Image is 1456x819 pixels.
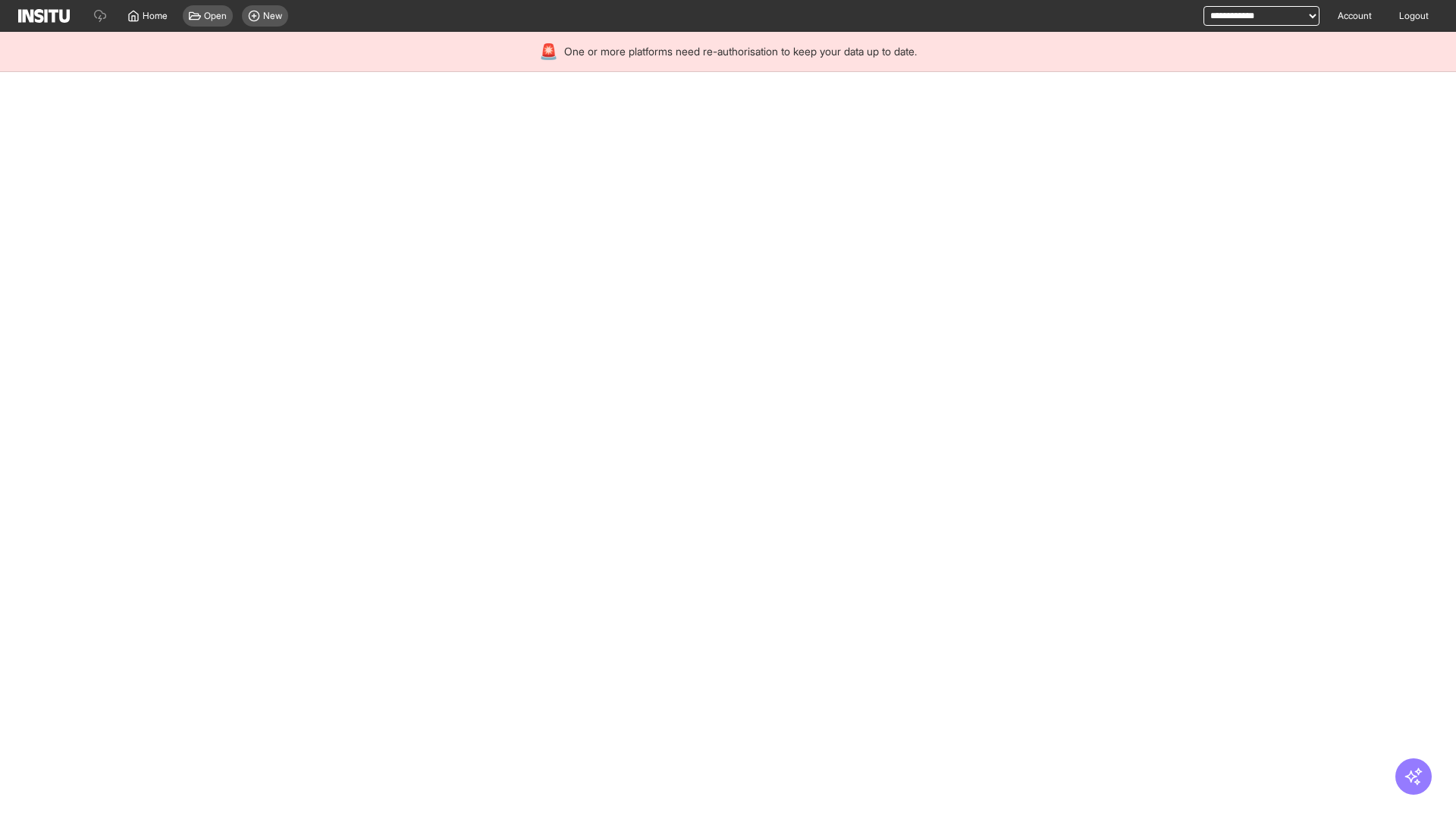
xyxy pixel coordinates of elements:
[539,41,558,62] div: 🚨
[263,10,282,22] span: New
[18,9,70,23] img: Logo
[143,10,168,22] span: Home
[564,44,917,59] span: One or more platforms need re-authorisation to keep your data up to date.
[204,10,227,22] span: Open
